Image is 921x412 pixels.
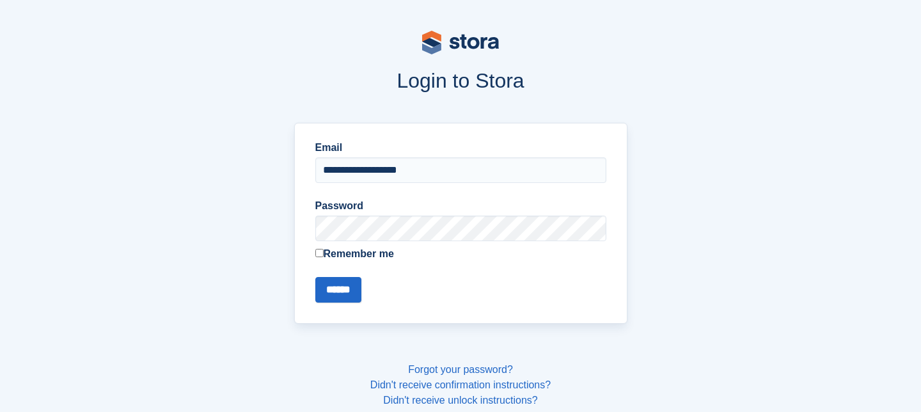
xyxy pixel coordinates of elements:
img: stora-logo-53a41332b3708ae10de48c4981b4e9114cc0af31d8433b30ea865607fb682f29.svg [422,31,499,54]
a: Forgot your password? [408,364,513,375]
a: Didn't receive unlock instructions? [383,395,537,406]
label: Remember me [315,246,606,262]
h1: Login to Stora [50,69,871,92]
a: Didn't receive confirmation instructions? [370,379,551,390]
input: Remember me [315,249,324,257]
label: Password [315,198,606,214]
label: Email [315,140,606,155]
